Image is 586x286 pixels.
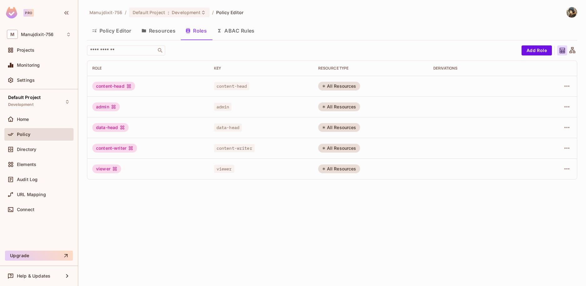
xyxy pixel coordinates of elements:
img: SReyMgAAAABJRU5ErkJggg== [6,7,17,18]
span: Settings [17,78,35,83]
div: Derivations [433,66,527,71]
span: Default Project [133,9,165,15]
li: / [212,9,214,15]
span: : [167,10,170,15]
span: the active workspace [89,9,122,15]
span: Home [17,117,29,122]
span: viewer [214,165,234,173]
div: All Resources [318,102,360,111]
span: Directory [17,147,36,152]
button: Resources [136,23,181,39]
img: Manujdixit [567,7,577,18]
span: Monitoring [17,63,40,68]
span: admin [214,103,232,111]
span: Connect [17,207,34,212]
span: Audit Log [17,177,38,182]
span: URL Mapping [17,192,46,197]
div: admin [92,102,120,111]
button: Policy Editor [87,23,136,39]
span: Default Project [8,95,41,100]
span: Policy Editor [216,9,244,15]
button: Roles [181,23,212,39]
div: Role [92,66,204,71]
span: Development [8,102,33,107]
span: M [7,30,18,39]
div: RESOURCE TYPE [318,66,423,71]
div: All Resources [318,144,360,153]
span: data-head [214,123,242,132]
div: All Resources [318,123,360,132]
button: ABAC Rules [212,23,260,39]
span: Help & Updates [17,273,50,278]
div: Pro [23,9,34,17]
div: content-head [92,82,135,91]
button: Upgrade [5,251,73,261]
span: Development [172,9,201,15]
button: Add Role [522,45,552,55]
div: All Resources [318,164,360,173]
span: content-head [214,82,250,90]
div: All Resources [318,82,360,91]
div: viewer [92,164,121,173]
li: / [125,9,126,15]
span: Elements [17,162,36,167]
div: data-head [92,123,129,132]
span: Policy [17,132,30,137]
div: Key [214,66,308,71]
div: content-writer [92,144,137,153]
span: Workspace: Manujdixit-756 [21,32,54,37]
span: Projects [17,48,34,53]
span: content-writer [214,144,255,152]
